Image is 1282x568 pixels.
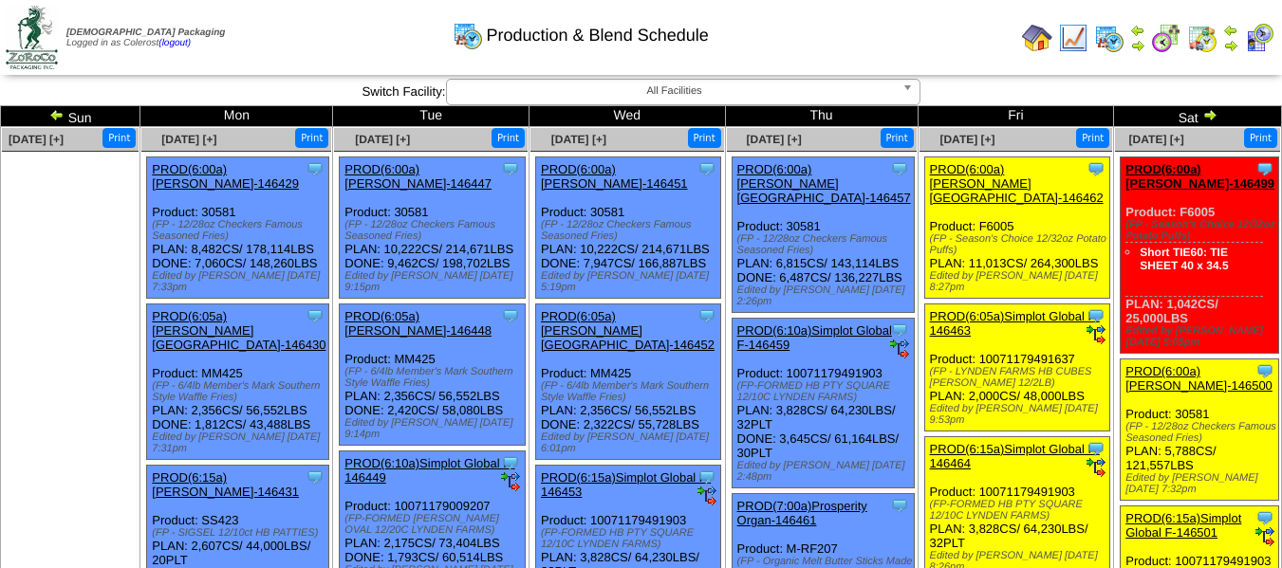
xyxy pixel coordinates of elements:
[1125,421,1278,444] div: (FP - 12/28oz Checkers Famous Seasoned Fries)
[1087,159,1105,178] img: Tooltip
[890,321,909,339] img: Tooltip
[306,306,325,325] img: Tooltip
[158,38,191,48] a: (logout)
[930,309,1100,338] a: PROD(6:05a)Simplot Global F-146463
[49,107,65,122] img: arrowleft.gif
[453,20,483,50] img: calendarprod.gif
[487,26,709,46] span: Production & Blend Schedule
[1114,106,1282,127] td: Sat
[535,304,720,460] div: Product: MM425 PLAN: 2,356CS / 56,552LBS DONE: 2,322CS / 55,728LBS
[930,499,1109,522] div: (FP-FORMED HB PTY SQUARE 12/10C LYNDEN FARMS)
[340,157,525,299] div: Product: 30581 PLAN: 10,222CS / 214,671LBS DONE: 9,462CS / 198,702LBS
[1121,359,1279,501] div: Product: 30581 PLAN: 5,788CS / 121,557LBS
[1087,439,1105,458] img: Tooltip
[890,339,909,358] img: ediSmall.gif
[924,157,1109,299] div: Product: F6005 PLAN: 11,013CS / 264,300LBS
[344,219,524,242] div: (FP - 12/28oz Checkers Famous Seasoned Fries)
[306,467,325,486] img: Tooltip
[1244,128,1277,148] button: Print
[1202,107,1217,122] img: arrowright.gif
[737,233,914,256] div: (FP - 12/28oz Checkers Famous Seasoned Fries)
[1130,38,1145,53] img: arrowright.gif
[102,128,136,148] button: Print
[501,306,520,325] img: Tooltip
[344,366,524,389] div: (FP - 6/4lb Member's Mark Southern Style Waffle Fries)
[1151,23,1181,53] img: calendarblend.gif
[140,106,333,127] td: Mon
[930,403,1109,426] div: Edited by [PERSON_NAME] [DATE] 9:53pm
[697,467,716,486] img: Tooltip
[501,472,520,491] img: ediSmall.gif
[1125,325,1278,348] div: Edited by [PERSON_NAME] [DATE] 5:05pm
[688,128,721,148] button: Print
[455,80,895,102] span: All Facilities
[1125,511,1241,540] a: PROD(6:15a)Simplot Global F-146501
[1255,508,1274,527] img: Tooltip
[697,159,716,178] img: Tooltip
[66,27,225,48] span: Logged in as Colerost
[1187,23,1217,53] img: calendarinout.gif
[939,133,994,146] a: [DATE] [+]
[1140,246,1228,272] a: Short TIE60: TIE SHEET 40 x 34.5
[551,133,606,146] span: [DATE] [+]
[541,309,715,352] a: PROD(6:05a)[PERSON_NAME][GEOGRAPHIC_DATA]-146452
[1087,306,1105,325] img: Tooltip
[924,304,1109,431] div: Product: 10071179491637 PLAN: 2,000CS / 48,000LBS
[152,270,328,293] div: Edited by [PERSON_NAME] [DATE] 7:33pm
[152,470,299,499] a: PROD(6:15a)[PERSON_NAME]-146431
[1255,527,1274,546] img: ediSmall.gif
[340,304,525,446] div: Product: MM425 PLAN: 2,356CS / 56,552LBS DONE: 2,420CS / 58,080LBS
[344,456,514,485] a: PROD(6:10a)Simplot Global F-146449
[344,309,492,338] a: PROD(6:05a)[PERSON_NAME]-146448
[930,366,1109,389] div: (FP - LYNDEN FARMS HB CUBES [PERSON_NAME] 12/2LB)
[152,380,328,403] div: (FP - 6/4lb Member's Mark Southern Style Waffle Fries)
[1087,458,1105,477] img: ediSmall.gif
[697,306,716,325] img: Tooltip
[1125,472,1278,495] div: Edited by [PERSON_NAME] [DATE] 7:32pm
[747,133,802,146] a: [DATE] [+]
[1087,325,1105,344] img: ediSmall.gif
[152,219,328,242] div: (FP - 12/28oz Checkers Famous Seasoned Fries)
[295,128,328,148] button: Print
[697,486,716,505] img: ediSmall.gif
[890,496,909,515] img: Tooltip
[737,460,914,483] div: Edited by [PERSON_NAME] [DATE] 2:48pm
[1223,23,1238,38] img: arrowleft.gif
[152,309,325,352] a: PROD(6:05a)[PERSON_NAME][GEOGRAPHIC_DATA]-146430
[541,527,720,550] div: (FP-FORMED HB PTY SQUARE 12/10C LYNDEN FARMS)
[732,157,914,313] div: Product: 30581 PLAN: 6,815CS / 143,114LBS DONE: 6,487CS / 136,227LBS
[930,442,1100,470] a: PROD(6:15a)Simplot Global F-146464
[737,162,911,205] a: PROD(6:00a)[PERSON_NAME][GEOGRAPHIC_DATA]-146457
[737,284,914,307] div: Edited by [PERSON_NAME] [DATE] 2:26pm
[1223,38,1238,53] img: arrowright.gif
[355,133,410,146] a: [DATE] [+]
[333,106,530,127] td: Tue
[9,133,64,146] a: [DATE] [+]
[152,431,328,454] div: Edited by [PERSON_NAME] [DATE] 7:31pm
[1076,128,1109,148] button: Print
[930,233,1109,256] div: (FP - Season's Choice 12/32oz Potato Puffs)
[152,527,328,539] div: (FP - SIGSEL 12/10ct HB PATTIES)
[6,6,58,69] img: zoroco-logo-small.webp
[890,159,909,178] img: Tooltip
[541,219,720,242] div: (FP - 12/28oz Checkers Famous Seasoned Fries)
[152,162,299,191] a: PROD(6:00a)[PERSON_NAME]-146429
[1094,23,1124,53] img: calendarprod.gif
[918,106,1114,127] td: Fri
[1125,219,1278,242] div: (FP - Season's Choice 12/32oz Potato Puffs)
[732,319,914,488] div: Product: 10071179491903 PLAN: 3,828CS / 64,230LBS / 32PLT DONE: 3,645CS / 61,164LBS / 30PLT
[737,380,914,403] div: (FP-FORMED HB PTY SQUARE 12/10C LYNDEN FARMS)
[1255,361,1274,380] img: Tooltip
[344,417,524,440] div: Edited by [PERSON_NAME] [DATE] 9:14pm
[344,513,524,536] div: (FP-FORMED [PERSON_NAME] OVAL 12/20C LYNDEN FARMS)
[1125,364,1273,393] a: PROD(6:00a)[PERSON_NAME]-146500
[161,133,216,146] a: [DATE] [+]
[541,431,720,454] div: Edited by [PERSON_NAME] [DATE] 6:01pm
[1058,23,1088,53] img: line_graph.gif
[725,106,918,127] td: Thu
[501,159,520,178] img: Tooltip
[306,159,325,178] img: Tooltip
